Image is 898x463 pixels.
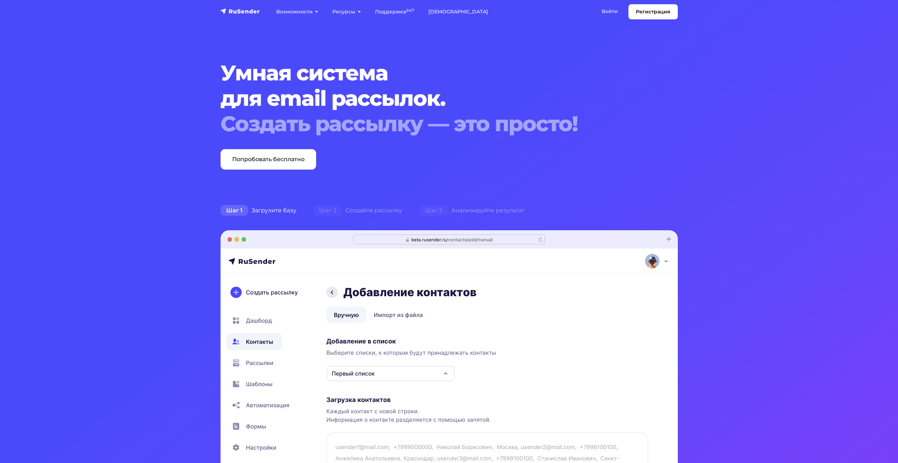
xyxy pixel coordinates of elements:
[595,4,625,19] a: Войти
[221,149,316,170] a: Попробовать бесплатно
[368,5,421,19] a: Поддержка24/7
[221,60,639,136] h1: Умная система для email рассылок.
[305,203,411,218] div: Создайте рассылку
[221,8,260,15] img: RuSender
[313,205,342,216] span: Шаг 2
[221,111,639,136] div: Создать рассылку — это просто!
[628,4,678,19] a: Регистрация
[411,203,533,218] div: Анализируйте результат
[406,8,414,13] sup: 24/7
[221,205,248,216] span: Шаг 1
[421,5,495,19] a: [DEMOGRAPHIC_DATA]
[325,5,368,19] a: Ресурсы
[212,203,305,218] div: Загрузите базу
[419,205,448,216] span: Шаг 3
[269,5,325,19] a: Возможности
